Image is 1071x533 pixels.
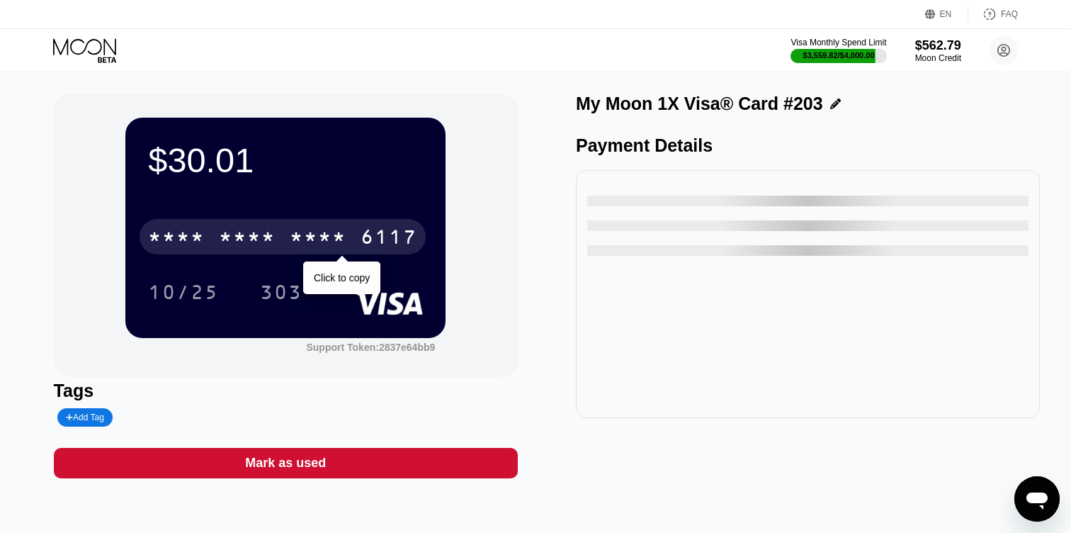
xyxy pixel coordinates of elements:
div: EN [940,9,952,19]
div: Tags [54,381,518,401]
div: Support Token:2837e64bb9 [306,342,435,353]
div: $562.79Moon Credit [915,38,961,63]
div: Add Tag [57,408,113,427]
div: Payment Details [576,135,1040,156]
div: Support Token: 2837e64bb9 [306,342,435,353]
div: 303 [260,283,302,305]
div: Moon Credit [915,53,961,63]
div: Mark as used [245,455,326,471]
div: $30.01 [148,140,423,180]
div: Mark as used [54,448,518,478]
div: 10/25 [137,274,229,310]
div: 303 [249,274,313,310]
div: EN [925,7,968,21]
div: Visa Monthly Spend Limit$3,559.82/$4,000.00 [790,38,886,63]
div: FAQ [1001,9,1018,19]
div: My Moon 1X Visa® Card #203 [576,94,823,114]
div: $3,559.82 / $4,000.00 [803,51,875,60]
div: 6117 [361,228,417,250]
div: Add Tag [66,413,104,422]
iframe: Кнопка, открывающая окно обмена сообщениями; идет разговор [1014,476,1060,522]
div: FAQ [968,7,1018,21]
div: Click to copy [314,272,370,284]
div: Visa Monthly Spend Limit [790,38,886,47]
div: $562.79 [915,38,961,53]
div: 10/25 [148,283,219,305]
